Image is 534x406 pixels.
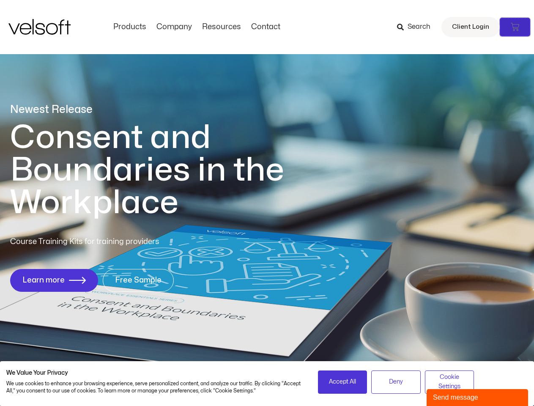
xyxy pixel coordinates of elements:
[10,269,98,292] a: Learn more
[151,22,197,32] a: CompanyMenu Toggle
[115,276,162,285] span: Free Sample
[371,370,421,394] button: Deny all cookies
[103,269,174,292] a: Free Sample
[10,121,319,219] h1: Consent and Boundaries in the Workplace
[425,370,474,394] button: Adjust cookie preferences
[441,17,500,37] a: Client Login
[197,22,246,32] a: ResourcesMenu Toggle
[8,19,71,35] img: Velsoft Training Materials
[408,22,430,33] span: Search
[108,22,151,32] a: ProductsMenu Toggle
[430,373,469,392] span: Cookie Settings
[6,369,305,377] h2: We Value Your Privacy
[6,380,305,395] p: We use cookies to enhance your browsing experience, serve personalized content, and analyze our t...
[397,20,436,34] a: Search
[108,22,285,32] nav: Menu
[22,276,65,285] span: Learn more
[246,22,285,32] a: ContactMenu Toggle
[427,387,530,406] iframe: chat widget
[10,102,319,117] p: Newest Release
[389,377,403,387] span: Deny
[452,22,489,33] span: Client Login
[318,370,367,394] button: Accept all cookies
[329,377,356,387] span: Accept All
[10,236,221,248] p: Course Training Kits for training providers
